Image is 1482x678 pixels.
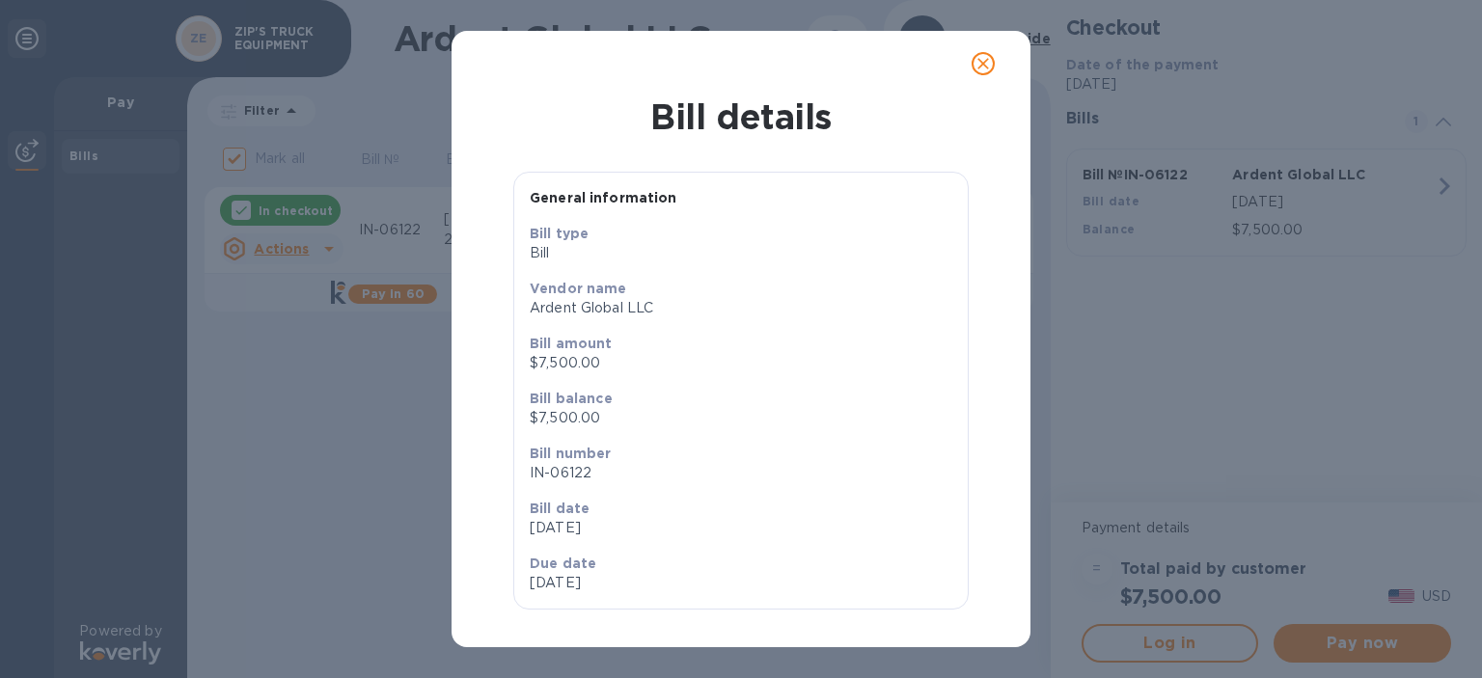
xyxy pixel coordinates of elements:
[530,281,627,296] b: Vendor name
[530,408,952,428] p: $7,500.00
[530,556,596,571] b: Due date
[530,518,952,538] p: [DATE]
[960,41,1006,87] button: close
[530,463,952,483] p: IN-06122
[530,243,952,263] p: Bill
[467,96,1015,137] h1: Bill details
[530,226,589,241] b: Bill type
[530,391,613,406] b: Bill balance
[530,446,612,461] b: Bill number
[530,336,613,351] b: Bill amount
[530,573,733,593] p: [DATE]
[530,353,952,373] p: $7,500.00
[530,298,952,318] p: Ardent Global LLC
[530,190,677,205] b: General information
[530,501,590,516] b: Bill date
